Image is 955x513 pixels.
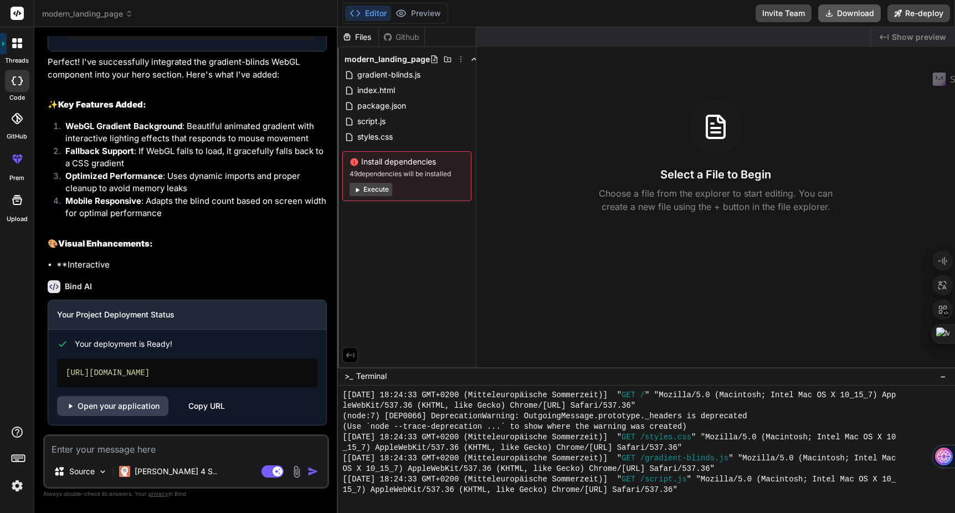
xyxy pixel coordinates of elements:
span: gradient-blinds.js [356,68,422,81]
span: GET [622,390,635,401]
span: " "Mozilla/5.0 (Macintosh; Intel Mac OS X 10 [691,432,896,443]
span: (node:7) [DEP0066] DeprecationWarning: OutgoingMessage.prototype._headers is deprecated [342,411,747,422]
span: script.js [356,115,387,128]
span: GET [622,453,635,464]
span: GET [622,474,635,485]
span: Install dependencies [350,156,464,167]
p: Always double-check its answers. Your in Bind [43,489,329,499]
span: /script.js [640,474,687,485]
span: " "Mozilla/5.0 (Macintosh; Intel Mac OS X 10_ [687,474,896,485]
button: Preview [391,6,445,21]
span: /gradient-blinds.js [640,453,728,464]
span: index.html [356,84,396,97]
span: >_ [345,371,353,382]
span: Show preview [892,32,946,43]
button: Download [818,4,881,22]
span: leWebKit/537.36 (KHTML, like Gecko) Chrome/[URL] Safari/537.36" [342,401,635,411]
img: settings [8,476,27,495]
span: /styles.css [640,432,691,443]
h2: ✨ [48,99,327,111]
li: **Interactive [57,259,327,271]
span: package.json [356,99,407,112]
span: " "Mozilla/5.0 (Macintosh; Intel Mac [728,453,896,464]
h3: Select a File to Begin [660,167,771,182]
button: Re-deploy [887,4,950,22]
span: Your deployment is Ready! [75,338,172,350]
div: [URL][DOMAIN_NAME] [57,358,317,387]
label: code [9,93,25,102]
strong: Optimized Performance [65,171,163,181]
span: privacy [148,490,168,497]
span: modern_landing_page [42,8,133,19]
button: Editor [345,6,391,21]
p: Choose a file from the explorer to start editing. You can create a new file using the + button in... [592,187,840,213]
span: OS X 10_15_7) AppleWebKit/537.36 (KHTML, like Gecko) Chrome/[URL] Safari/537.36" [342,464,714,474]
span: [[DATE] 18:24:33 GMT+0200 (Mitteleuropäische Sommerzeit)] " [342,390,622,401]
span: [[DATE] 18:24:33 GMT+0200 (Mitteleuropäische Sommerzeit)] " [342,474,622,485]
span: Terminal [356,371,387,382]
li: : Uses dynamic imports and proper cleanup to avoid memory leaks [57,170,327,195]
div: Copy URL [188,396,225,416]
p: Perfect! I've successfully integrated the gradient-blinds WebGL component into your hero section.... [48,56,327,81]
span: / [640,390,645,401]
li: : If WebGL fails to load, it gracefully falls back to a CSS gradient [57,145,327,170]
img: attachment [290,465,303,478]
label: Upload [7,214,28,224]
span: styles.css [356,130,394,143]
img: Claude 4 Sonnet [119,466,130,477]
strong: Fallback Support [65,146,134,156]
span: GET [622,432,635,443]
span: 49 dependencies will be installed [350,170,464,178]
span: [[DATE] 18:24:33 GMT+0200 (Mitteleuropäische Sommerzeit)] " [342,453,622,464]
span: (Use `node --trace-deprecation ...` to show where the warning was created) [342,422,686,432]
span: " "Mozilla/5.0 (Macintosh; Intel Mac OS X 10_15_7) App [645,390,896,401]
li: : Adapts the blind count based on screen width for optimal performance [57,195,327,220]
li: : Beautiful animated gradient with interactive lighting effects that responds to mouse movement [57,120,327,145]
label: threads [5,56,29,65]
img: icon [307,466,319,477]
p: Source [69,466,95,477]
span: − [940,371,946,382]
strong: Mobile Responsive [65,196,141,206]
strong: WebGL Gradient Background [65,121,182,131]
button: Invite Team [756,4,812,22]
button: Execute [350,183,392,196]
h6: Bind AI [65,281,92,292]
img: Pick Models [98,467,107,476]
label: prem [9,173,24,183]
h2: 🎨 [48,238,327,250]
strong: Key Features Added: [58,99,146,110]
span: 15_7) AppleWebKit/537.36 (KHTML, like Gecko) Chrome/[URL] Safari/537.36" [342,485,677,495]
span: [[DATE] 18:24:33 GMT+0200 (Mitteleuropäische Sommerzeit)] " [342,432,622,443]
strong: Visual Enhancements: [58,238,153,249]
span: _15_7) AppleWebKit/537.36 (KHTML, like Gecko) Chrome/[URL] Safari/537.36" [342,443,682,453]
span: modern_landing_page [345,54,430,65]
div: Files [338,32,378,43]
h3: Your Project Deployment Status [57,309,317,320]
button: − [938,367,948,385]
a: Open your application [57,396,168,416]
div: Github [379,32,424,43]
p: [PERSON_NAME] 4 S.. [135,466,217,477]
label: GitHub [7,132,27,141]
